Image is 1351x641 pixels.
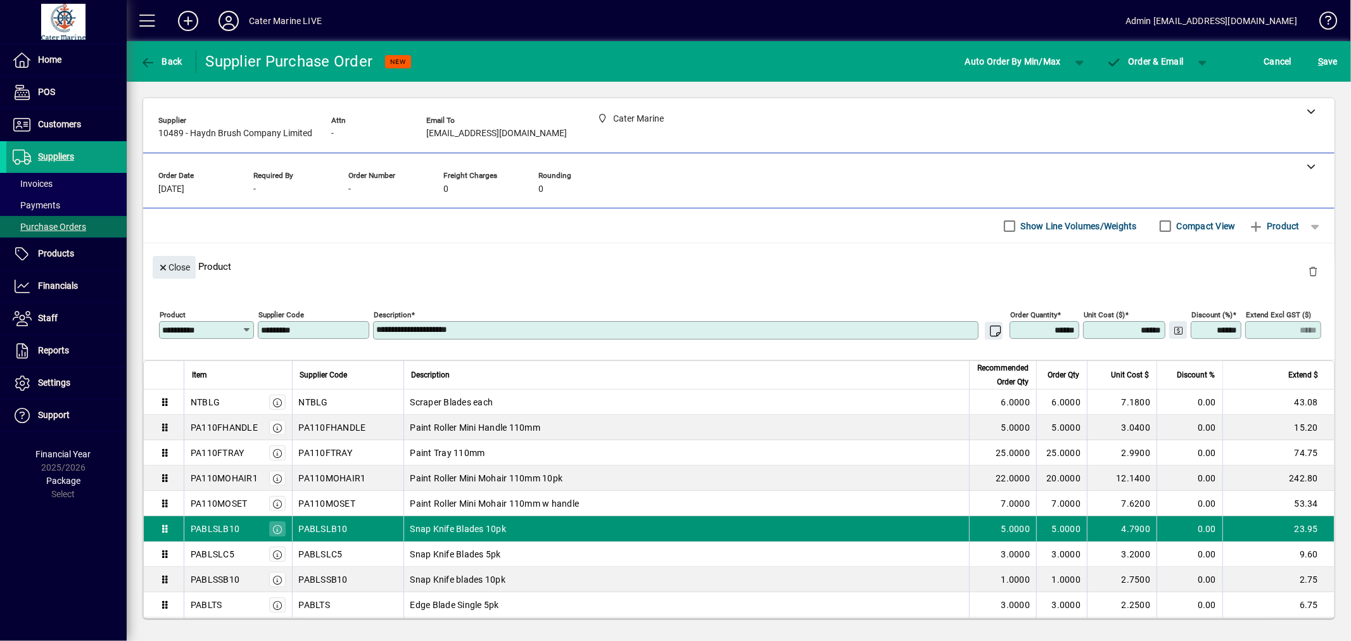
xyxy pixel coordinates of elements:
td: 23.95 [1222,516,1334,542]
div: PABLSLB10 [191,523,239,535]
div: Admin [EMAIL_ADDRESS][DOMAIN_NAME] [1126,11,1297,31]
app-page-header-button: Delete [1298,265,1328,277]
td: 3.2000 [1087,542,1157,567]
span: Paint Roller Mini Mohair 110mm w handle [410,497,580,510]
span: Suppliers [38,151,74,162]
span: 10489 - Haydn Brush Company Limited [158,129,312,139]
span: Close [158,257,191,278]
td: 1.0000 [969,567,1036,592]
td: 15.20 [1222,415,1334,440]
td: 5.0000 [969,516,1036,542]
mat-label: Extend excl GST ($) [1246,310,1311,319]
a: Purchase Orders [6,216,127,238]
td: 242.80 [1222,466,1334,491]
td: 7.6200 [1087,491,1157,516]
span: Invoices [13,179,53,189]
td: 9.60 [1222,542,1334,567]
div: PABLTS [191,599,222,611]
span: Payments [13,200,60,210]
td: PABLSLC5 [292,542,403,567]
a: Knowledge Base [1310,3,1335,44]
button: Auto Order By Min/Max [959,50,1067,73]
span: 0 [538,184,543,194]
button: Delete [1298,256,1328,286]
td: 7.0000 [969,491,1036,516]
td: 3.0000 [1036,542,1087,567]
div: NTBLG [191,396,220,409]
a: Home [6,44,127,76]
button: Order & Email [1100,50,1190,73]
mat-label: Description [374,310,411,319]
span: Paint Roller Mini Handle 110mm [410,421,541,434]
td: 3.0000 [969,592,1036,618]
span: Financials [38,281,78,291]
a: Payments [6,194,127,216]
td: 3.0000 [969,542,1036,567]
td: 3.0000 [1036,592,1087,618]
a: POS [6,77,127,108]
td: PABLSLB10 [292,516,403,542]
td: 6.0000 [1036,390,1087,415]
a: Products [6,238,127,270]
td: 0.00 [1157,542,1222,567]
button: Profile [208,10,249,32]
span: Customers [38,119,81,129]
a: Reports [6,335,127,367]
span: Cancel [1264,51,1292,72]
span: S [1318,56,1323,67]
a: Customers [6,109,127,141]
td: 5.0000 [1036,415,1087,440]
div: PA110FTRAY [191,447,244,459]
td: 0.00 [1157,592,1222,618]
td: 74.75 [1222,440,1334,466]
a: Staff [6,303,127,334]
td: 53.34 [1222,491,1334,516]
td: 6.0000 [969,390,1036,415]
div: Cater Marine LIVE [249,11,322,31]
span: 0 [443,184,448,194]
button: Save [1315,50,1341,73]
td: PA110MOHAIR1 [292,466,403,491]
button: Product [1242,215,1306,238]
td: 2.9900 [1087,440,1157,466]
span: Paint Tray 110mm [410,447,485,459]
a: Support [6,400,127,431]
span: - [253,184,256,194]
label: Show Line Volumes/Weights [1018,220,1137,232]
label: Compact View [1174,220,1236,232]
span: Paint Roller Mini Mohair 110mm 10pk [410,472,563,485]
span: Description [412,368,450,382]
mat-label: Supplier Code [258,310,304,319]
button: Cancel [1261,50,1295,73]
span: Product [1248,216,1300,236]
td: 0.00 [1157,516,1222,542]
span: Purchase Orders [13,222,86,232]
td: 22.0000 [969,466,1036,491]
td: 1.0000 [1036,567,1087,592]
span: Auto Order By Min/Max [965,51,1061,72]
td: PA110FHANDLE [292,415,403,440]
button: Close [153,256,196,279]
span: Home [38,54,61,65]
td: 0.00 [1157,567,1222,592]
span: Edge Blade Single 5pk [410,599,499,611]
td: NTBLG [292,390,403,415]
td: PABLTS [292,592,403,618]
div: Product [143,243,1335,289]
td: 2.2500 [1087,592,1157,618]
span: Financial Year [36,449,91,459]
span: Order & Email [1107,56,1184,67]
span: Products [38,248,74,258]
button: Add [168,10,208,32]
span: Settings [38,378,70,388]
td: 43.08 [1222,390,1334,415]
td: 12.1400 [1087,466,1157,491]
div: PABLSSB10 [191,573,239,586]
a: Settings [6,367,127,399]
td: 2.75 [1222,567,1334,592]
span: Snap Knife Blades 5pk [410,548,501,561]
span: Item [192,368,207,382]
span: ave [1318,51,1338,72]
td: 25.0000 [1036,440,1087,466]
app-page-header-button: Close [149,261,199,272]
